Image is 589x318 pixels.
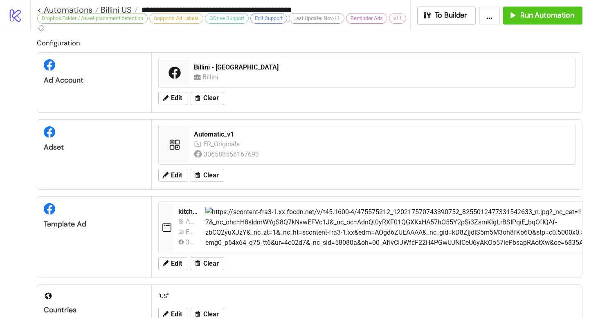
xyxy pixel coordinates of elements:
button: Edit [158,169,187,182]
div: Supports Ad Labels [149,13,203,24]
div: 306588558167693 [204,149,261,159]
div: Last Update: Nov-11 [289,13,344,24]
div: 306588558167693 [186,237,196,247]
div: Adset [44,143,145,152]
div: ER_Originals [203,139,242,149]
div: Edit Support [250,13,287,24]
button: To Builder [417,7,476,25]
div: kitchn_template [178,207,199,216]
a: < Automations [37,6,99,14]
span: Run Automation [520,11,574,20]
div: GDrive Support [205,13,249,24]
span: Clear [203,172,219,179]
button: Edit [158,92,187,105]
h2: Configuration [37,38,582,48]
a: Billini US [99,6,138,14]
div: v11 [389,13,406,24]
button: Clear [191,257,224,270]
div: Reminder Ads [346,13,387,24]
button: ... [479,7,500,25]
button: Clear [191,92,224,105]
div: Template Ad [44,219,145,229]
button: Edit [158,257,187,270]
span: Clear [203,260,219,267]
div: Ad Account [44,76,145,85]
span: Edit [171,311,182,318]
div: Automatic_v1 [186,216,196,226]
span: Edit [171,94,182,102]
span: To Builder [435,11,468,20]
span: Billini US [99,4,132,15]
button: Run Automation [503,7,582,25]
div: ER_Originals [186,227,196,237]
span: Clear [203,311,219,318]
button: Clear [191,169,224,182]
div: Countries [44,305,145,315]
span: Edit [171,172,182,179]
div: Billini [202,72,221,82]
div: Billini - [GEOGRAPHIC_DATA] [194,63,570,72]
div: "US" [155,288,579,304]
span: Clear [203,94,219,102]
span: Edit [171,260,182,267]
div: Automatic_v1 [194,130,570,139]
div: Dropbox Folder / Asset placement detection [37,13,148,24]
